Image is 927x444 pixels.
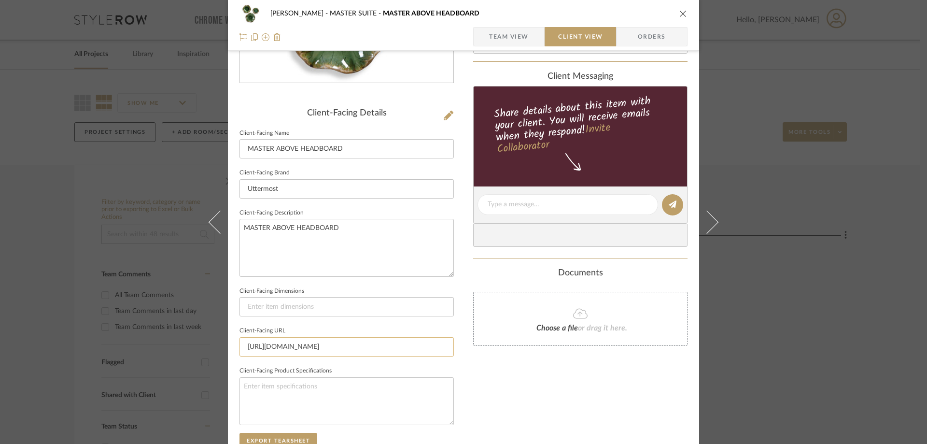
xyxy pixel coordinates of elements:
[239,289,304,294] label: Client-Facing Dimensions
[270,10,330,17] span: [PERSON_NAME]
[473,268,688,279] div: Documents
[383,10,479,17] span: MASTER ABOVE HEADBOARD
[472,93,689,158] div: Share details about this item with your client. You will receive emails when they respond!
[239,171,290,175] label: Client-Facing Brand
[578,324,627,332] span: or drag it here.
[489,27,529,46] span: Team View
[239,139,454,158] input: Enter Client-Facing Item Name
[239,369,332,373] label: Client-Facing Product Specifications
[239,4,263,23] img: 4eaa5835-56bb-400d-9767-0eaf247b821a_48x40.jpg
[239,329,285,333] label: Client-Facing URL
[627,27,676,46] span: Orders
[239,108,454,119] div: Client-Facing Details
[679,9,688,18] button: close
[536,324,578,332] span: Choose a file
[330,10,383,17] span: MASTER SUITE
[239,297,454,316] input: Enter item dimensions
[558,27,603,46] span: Client View
[239,179,454,199] input: Enter Client-Facing Brand
[239,337,454,357] input: Enter item URL
[239,131,289,136] label: Client-Facing Name
[273,33,281,41] img: Remove from project
[473,72,688,82] div: client Messaging
[239,211,304,215] label: Client-Facing Description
